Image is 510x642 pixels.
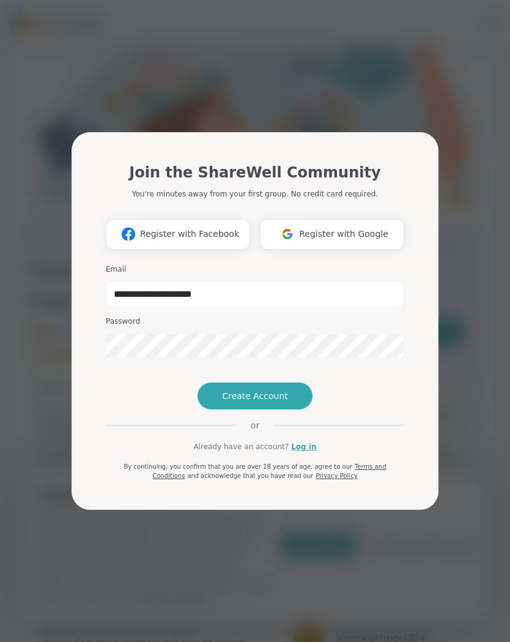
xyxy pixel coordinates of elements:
[117,223,140,245] img: ShareWell Logomark
[236,419,274,431] span: or
[106,264,404,275] h3: Email
[276,223,299,245] img: ShareWell Logomark
[299,228,388,241] span: Register with Google
[106,219,250,250] button: Register with Facebook
[222,390,288,402] span: Create Account
[260,219,404,250] button: Register with Google
[152,463,386,479] a: Terms and Conditions
[316,472,357,479] a: Privacy Policy
[193,441,289,452] span: Already have an account?
[140,228,239,241] span: Register with Facebook
[291,441,316,452] a: Log in
[132,188,378,200] p: You're minutes away from your first group. No credit card required.
[198,383,312,409] button: Create Account
[187,472,313,479] span: and acknowledge that you have read our
[124,463,352,470] span: By continuing, you confirm that you are over 18 years of age, agree to our
[106,316,404,327] h3: Password
[129,162,380,184] h1: Join the ShareWell Community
